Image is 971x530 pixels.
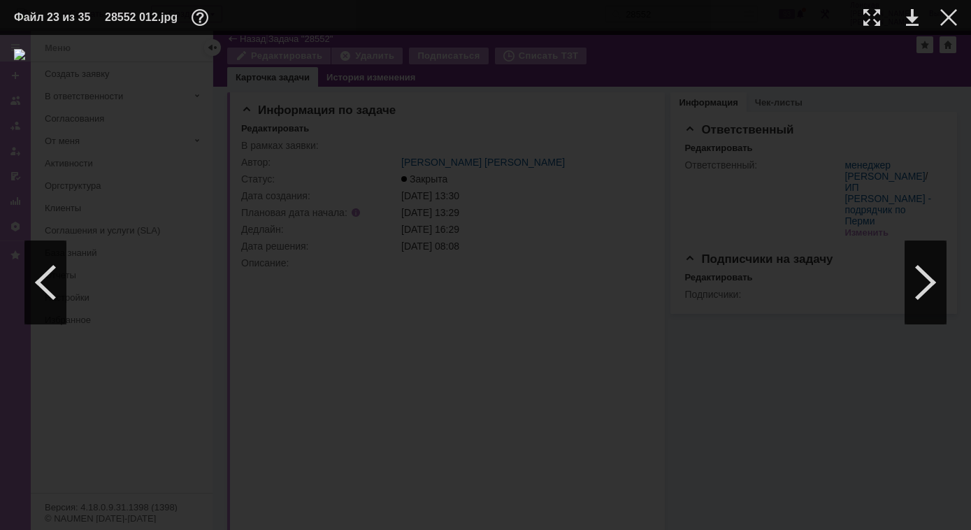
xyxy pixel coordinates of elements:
div: Скачать файл [906,9,919,26]
div: Дополнительная информация о файле (F11) [192,9,213,26]
img: download [14,49,957,516]
div: Файл 23 из 35 [14,12,84,23]
div: Предыдущий файл [24,241,66,324]
div: Следующий файл [905,241,947,324]
div: Закрыть окно (Esc) [940,9,957,26]
div: 28552 012.jpg [105,9,213,26]
div: Увеличить масштаб [863,9,880,26]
